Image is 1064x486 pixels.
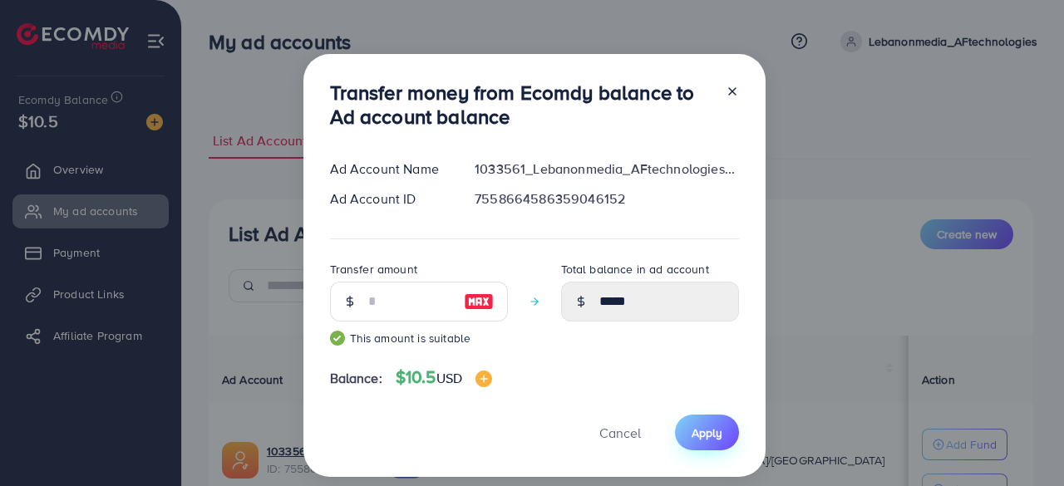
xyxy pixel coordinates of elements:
[675,415,739,450] button: Apply
[396,367,492,388] h4: $10.5
[330,331,345,346] img: guide
[993,411,1052,474] iframe: Chat
[692,425,722,441] span: Apply
[461,189,751,209] div: 7558664586359046152
[317,189,462,209] div: Ad Account ID
[461,160,751,179] div: 1033561_Lebanonmedia_AFtechnologies_1759889050476
[330,261,417,277] label: Transfer amount
[330,369,382,388] span: Balance:
[436,369,462,387] span: USD
[579,415,662,450] button: Cancel
[599,424,641,442] span: Cancel
[330,330,508,346] small: This amount is suitable
[317,160,462,179] div: Ad Account Name
[475,371,492,387] img: image
[330,81,712,129] h3: Transfer money from Ecomdy balance to Ad account balance
[561,261,709,277] label: Total balance in ad account
[464,292,494,312] img: image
